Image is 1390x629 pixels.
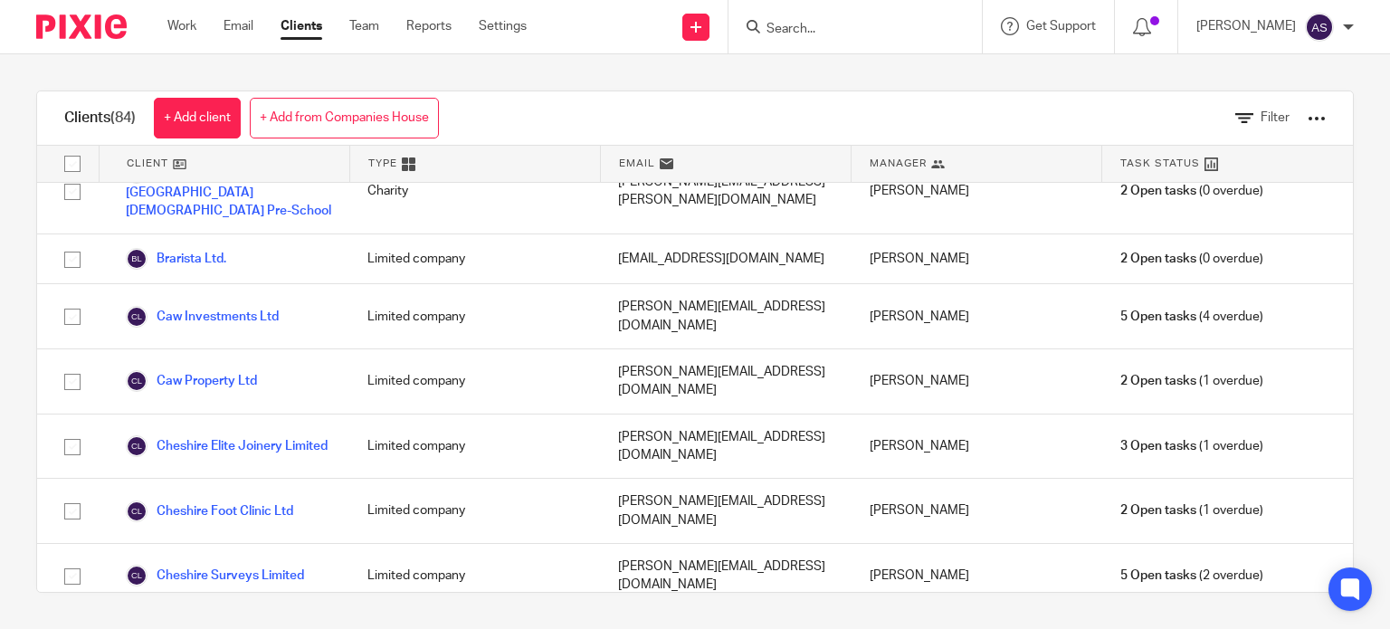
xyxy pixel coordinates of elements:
div: [PERSON_NAME] [852,349,1102,414]
div: [PERSON_NAME] [852,544,1102,608]
span: 2 Open tasks [1120,372,1196,390]
span: Task Status [1120,156,1200,171]
div: [PERSON_NAME] [852,284,1102,348]
span: 2 Open tasks [1120,250,1196,268]
a: Work [167,17,196,35]
span: (0 overdue) [1120,182,1263,200]
div: [PERSON_NAME][EMAIL_ADDRESS][DOMAIN_NAME] [600,479,851,543]
img: svg%3E [126,306,148,328]
div: [PERSON_NAME][EMAIL_ADDRESS][DOMAIN_NAME] [600,544,851,608]
div: [PERSON_NAME][EMAIL_ADDRESS][PERSON_NAME][DOMAIN_NAME] [600,148,851,234]
span: Manager [870,156,927,171]
span: 5 Open tasks [1120,567,1196,585]
div: Limited company [349,284,600,348]
img: svg%3E [126,435,148,457]
a: Cheshire Foot Clinic Ltd [126,500,293,522]
a: [PERSON_NAME][GEOGRAPHIC_DATA][DEMOGRAPHIC_DATA] Pre-School [126,162,331,221]
span: Filter [1261,111,1290,124]
input: Search [765,22,928,38]
span: 2 Open tasks [1120,501,1196,519]
span: 3 Open tasks [1120,437,1196,455]
img: svg%3E [126,500,148,522]
div: Charity [349,148,600,234]
span: Type [368,156,397,171]
img: Pixie [36,14,127,39]
div: Limited company [349,234,600,283]
div: [PERSON_NAME] [852,479,1102,543]
span: (84) [110,110,136,125]
a: Team [349,17,379,35]
div: Limited company [349,415,600,479]
div: Limited company [349,544,600,608]
a: Brarista Ltd. [126,248,226,270]
a: Email [224,17,253,35]
div: Limited company [349,349,600,414]
span: Get Support [1026,20,1096,33]
p: [PERSON_NAME] [1196,17,1296,35]
a: + Add from Companies House [250,98,439,138]
div: [PERSON_NAME] [852,415,1102,479]
span: 5 Open tasks [1120,308,1196,326]
span: (2 overdue) [1120,567,1263,585]
span: (1 overdue) [1120,501,1263,519]
div: [PERSON_NAME][EMAIL_ADDRESS][DOMAIN_NAME] [600,284,851,348]
img: svg%3E [126,248,148,270]
input: Select all [55,147,90,181]
a: Cheshire Surveys Limited [126,565,304,586]
span: (1 overdue) [1120,372,1263,390]
a: Settings [479,17,527,35]
span: 2 Open tasks [1120,182,1196,200]
span: (0 overdue) [1120,250,1263,268]
div: [EMAIL_ADDRESS][DOMAIN_NAME] [600,234,851,283]
div: [PERSON_NAME] [852,148,1102,234]
span: Client [127,156,168,171]
h1: Clients [64,109,136,128]
a: Caw Investments Ltd [126,306,279,328]
div: [PERSON_NAME][EMAIL_ADDRESS][DOMAIN_NAME] [600,349,851,414]
span: Email [619,156,655,171]
a: Reports [406,17,452,35]
a: Caw Property Ltd [126,370,257,392]
div: Limited company [349,479,600,543]
a: Clients [281,17,322,35]
img: svg%3E [126,565,148,586]
span: (4 overdue) [1120,308,1263,326]
img: svg%3E [1305,13,1334,42]
img: svg%3E [126,370,148,392]
span: (1 overdue) [1120,437,1263,455]
a: Cheshire Elite Joinery Limited [126,435,328,457]
a: + Add client [154,98,241,138]
div: [PERSON_NAME] [852,234,1102,283]
div: [PERSON_NAME][EMAIL_ADDRESS][DOMAIN_NAME] [600,415,851,479]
